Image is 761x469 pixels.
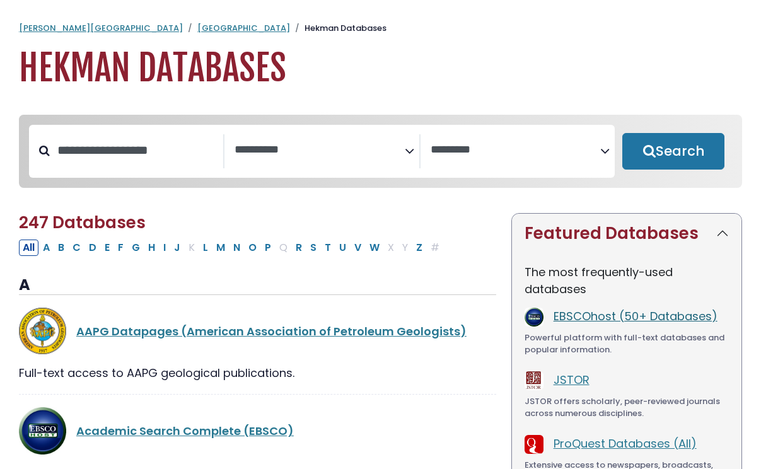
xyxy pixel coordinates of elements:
p: The most frequently-used databases [525,263,729,298]
button: Filter Results V [351,240,365,256]
div: Powerful platform with full-text databases and popular information. [525,332,729,356]
li: Hekman Databases [290,22,386,35]
button: Filter Results J [170,240,184,256]
a: EBSCOhost (50+ Databases) [554,308,717,324]
button: Filter Results G [128,240,144,256]
a: [GEOGRAPHIC_DATA] [197,22,290,34]
button: Filter Results D [85,240,100,256]
button: All [19,240,38,256]
a: ProQuest Databases (All) [554,436,697,451]
h1: Hekman Databases [19,47,742,90]
nav: Search filters [19,115,742,188]
textarea: Search [431,144,600,157]
button: Filter Results N [229,240,244,256]
button: Featured Databases [512,214,741,253]
a: JSTOR [554,372,590,388]
textarea: Search [235,144,404,157]
a: [PERSON_NAME][GEOGRAPHIC_DATA] [19,22,183,34]
input: Search database by title or keyword [50,140,223,161]
button: Filter Results W [366,240,383,256]
button: Filter Results F [114,240,127,256]
div: Alpha-list to filter by first letter of database name [19,239,444,255]
button: Filter Results S [306,240,320,256]
button: Filter Results M [212,240,229,256]
button: Submit for Search Results [622,133,724,170]
button: Filter Results T [321,240,335,256]
button: Filter Results C [69,240,84,256]
button: Filter Results O [245,240,260,256]
nav: breadcrumb [19,22,742,35]
button: Filter Results P [261,240,275,256]
button: Filter Results I [160,240,170,256]
button: Filter Results H [144,240,159,256]
button: Filter Results Z [412,240,426,256]
h3: A [19,276,496,295]
div: Full-text access to AAPG geological publications. [19,364,496,381]
a: Academic Search Complete (EBSCO) [76,423,294,439]
button: Filter Results R [292,240,306,256]
button: Filter Results L [199,240,212,256]
button: Filter Results A [39,240,54,256]
button: Filter Results B [54,240,68,256]
span: 247 Databases [19,211,146,234]
button: Filter Results E [101,240,113,256]
a: AAPG Datapages (American Association of Petroleum Geologists) [76,323,467,339]
button: Filter Results U [335,240,350,256]
div: JSTOR offers scholarly, peer-reviewed journals across numerous disciplines. [525,395,729,420]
